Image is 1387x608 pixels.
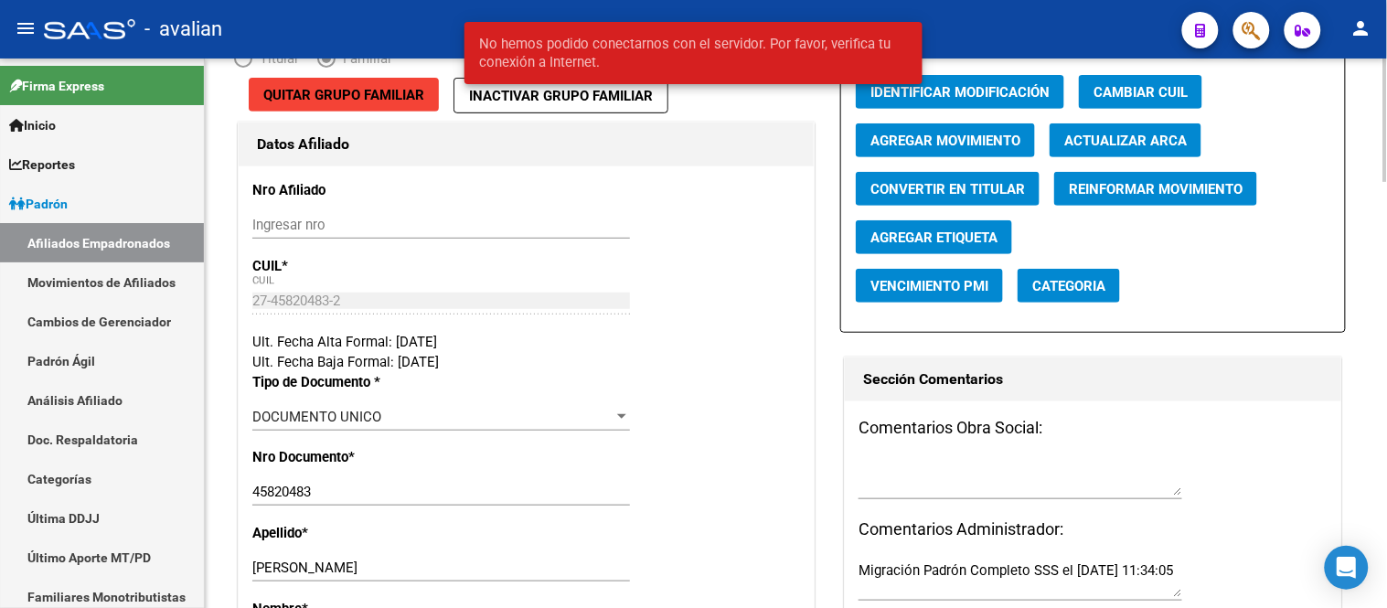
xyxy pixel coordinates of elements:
[252,409,381,425] span: DOCUMENTO UNICO
[9,115,56,135] span: Inicio
[252,48,299,69] span: Titular
[9,155,75,175] span: Reportes
[252,332,800,352] div: Ult. Fecha Alta Formal: [DATE]
[870,181,1025,197] span: Convertir en Titular
[1064,133,1187,149] span: Actualizar ARCA
[1094,84,1188,101] span: Cambiar CUIL
[9,194,68,214] span: Padrón
[1032,278,1105,294] span: Categoria
[252,180,417,200] p: Nro Afiliado
[479,35,908,71] span: No hemos podido conectarnos con el servidor. Por favor, verifica tu conexión a Internet.
[1018,269,1120,303] button: Categoria
[856,269,1003,303] button: Vencimiento PMI
[1054,172,1257,206] button: Reinformar Movimiento
[870,229,998,246] span: Agregar Etiqueta
[1050,123,1201,157] button: Actualizar ARCA
[249,78,439,112] button: Quitar Grupo Familiar
[252,372,417,392] p: Tipo de Documento *
[15,17,37,39] mat-icon: menu
[859,517,1328,542] h3: Comentarios Administrador:
[1325,546,1369,590] div: Open Intercom Messenger
[144,9,222,49] span: - avalian
[863,365,1323,394] h1: Sección Comentarios
[234,54,411,70] mat-radio-group: Elija una opción
[870,133,1020,149] span: Agregar Movimiento
[252,447,417,467] p: Nro Documento
[257,130,795,159] h1: Datos Afiliado
[336,48,392,69] span: Familiar
[856,123,1035,157] button: Agregar Movimiento
[252,523,417,543] p: Apellido
[859,415,1328,441] h3: Comentarios Obra Social:
[252,352,800,372] div: Ult. Fecha Baja Formal: [DATE]
[856,220,1012,254] button: Agregar Etiqueta
[856,75,1064,109] button: Identificar Modificación
[9,76,104,96] span: Firma Express
[252,256,417,276] p: CUIL
[1069,181,1243,197] span: Reinformar Movimiento
[856,172,1040,206] button: Convertir en Titular
[870,278,988,294] span: Vencimiento PMI
[263,87,424,103] span: Quitar Grupo Familiar
[1079,75,1202,109] button: Cambiar CUIL
[870,84,1050,101] span: Identificar Modificación
[1350,17,1372,39] mat-icon: person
